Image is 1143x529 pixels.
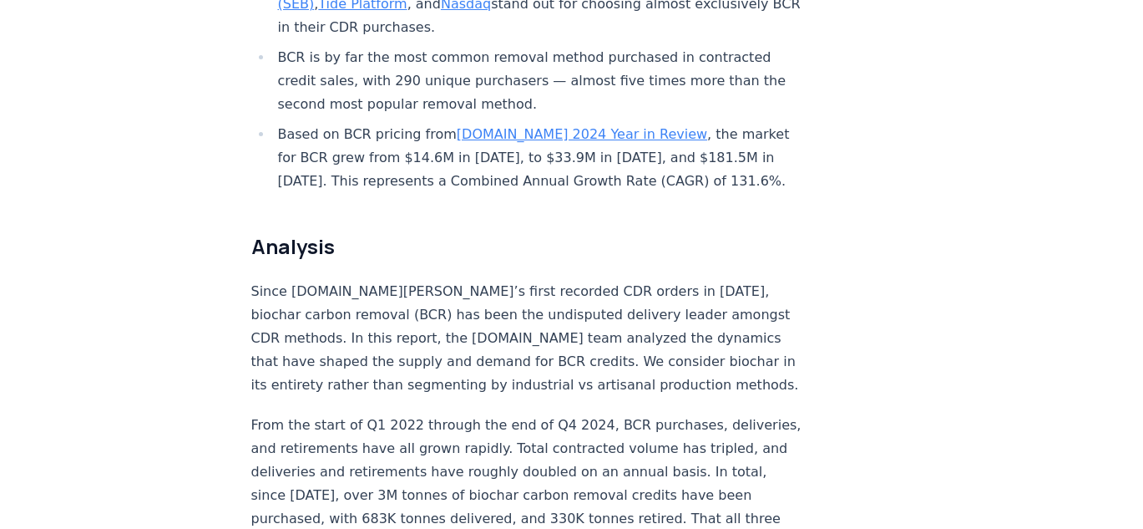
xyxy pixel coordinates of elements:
[273,46,804,116] li: BCR is by far the most common removal method purchased in contracted credit sales, with 290 uniqu...
[251,233,804,260] h2: Analysis
[273,123,804,193] li: Based on BCR pricing from , the market for BCR grew from $14.6M in [DATE], to $33.9M in [DATE], a...
[251,280,804,397] p: Since [DOMAIN_NAME][PERSON_NAME]’s first recorded CDR orders in [DATE], biochar carbon removal (B...
[457,126,707,142] a: [DOMAIN_NAME] 2024 Year in Review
